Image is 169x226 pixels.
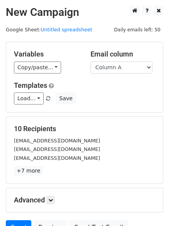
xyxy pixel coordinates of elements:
[14,196,155,204] h5: Advanced
[14,81,47,89] a: Templates
[111,26,163,34] span: Daily emails left: 50
[56,92,76,104] button: Save
[90,50,155,58] h5: Email column
[41,27,92,33] a: Untitled spreadsheet
[14,138,100,144] small: [EMAIL_ADDRESS][DOMAIN_NAME]
[14,146,100,152] small: [EMAIL_ADDRESS][DOMAIN_NAME]
[14,125,155,133] h5: 10 Recipients
[111,27,163,33] a: Daily emails left: 50
[14,166,43,176] a: +7 more
[6,27,92,33] small: Google Sheet:
[6,6,163,19] h2: New Campaign
[14,92,44,104] a: Load...
[14,155,100,161] small: [EMAIL_ADDRESS][DOMAIN_NAME]
[14,62,61,74] a: Copy/paste...
[14,50,79,58] h5: Variables
[130,189,169,226] iframe: Chat Widget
